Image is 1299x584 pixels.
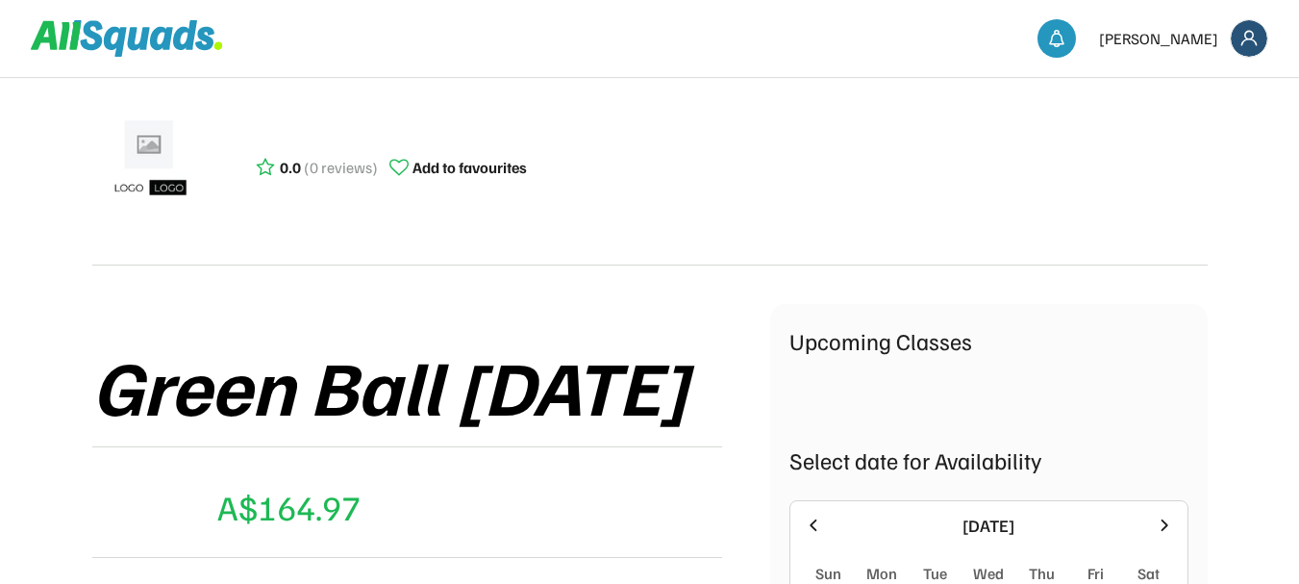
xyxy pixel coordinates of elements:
img: ui-kit-placeholders-product-5_1200x.webp [102,114,198,210]
div: A$164.97 [217,481,361,533]
div: (0 reviews) [304,156,378,179]
img: Frame%2018.svg [1231,20,1267,57]
div: [PERSON_NAME] [1099,27,1218,50]
img: bell-03%20%281%29.svg [1047,29,1066,48]
div: Select date for Availability [789,443,1188,477]
div: 0.0 [280,156,301,179]
div: [DATE] [835,513,1143,539]
div: Upcoming Classes [789,323,1188,358]
div: Add to favourites [412,156,527,179]
div: Green Ball [DATE] [92,343,687,427]
img: yH5BAEAAAAALAAAAAABAAEAAAIBRAA7 [92,479,138,525]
